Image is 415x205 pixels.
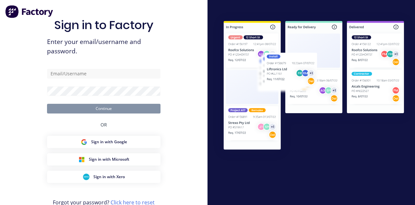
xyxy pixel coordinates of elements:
[47,136,160,148] button: Google Sign inSign in with Google
[5,5,54,18] img: Factory
[89,156,129,162] span: Sign in with Microsoft
[81,139,87,145] img: Google Sign in
[47,171,160,183] button: Xero Sign inSign in with Xero
[47,37,160,56] span: Enter your email/username and password.
[83,174,89,180] img: Xero Sign in
[213,11,415,161] img: Sign in
[54,18,153,32] h1: Sign in to Factory
[47,104,160,113] button: Continue
[47,153,160,166] button: Microsoft Sign inSign in with Microsoft
[101,113,107,136] div: OR
[91,139,127,145] span: Sign in with Google
[78,156,85,163] img: Microsoft Sign in
[93,174,125,180] span: Sign in with Xero
[47,69,160,79] input: Email/Username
